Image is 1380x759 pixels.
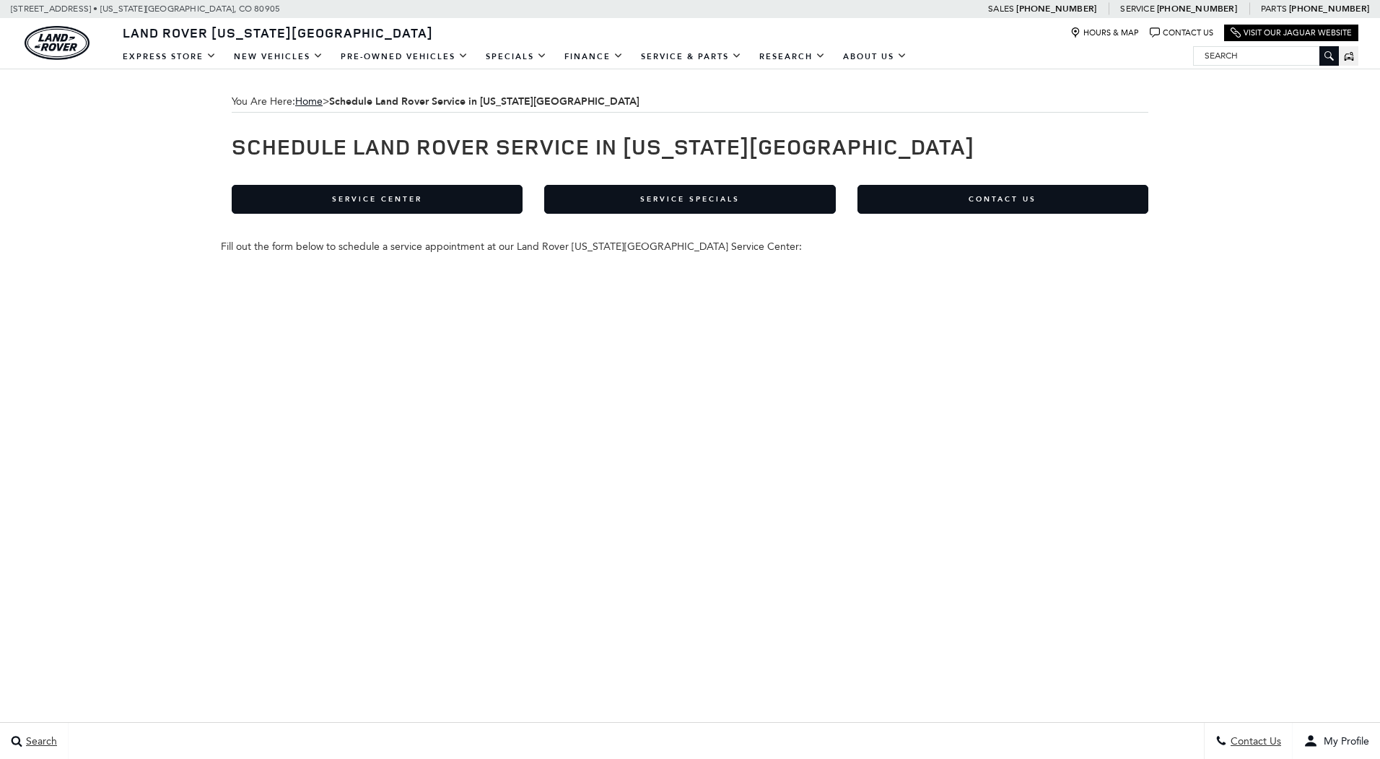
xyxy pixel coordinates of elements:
span: My Profile [1318,735,1369,747]
span: Service [1120,4,1154,14]
nav: Main Navigation [114,44,916,69]
a: Land Rover [US_STATE][GEOGRAPHIC_DATA] [114,24,442,41]
a: Service & Parts [632,44,751,69]
a: Specials [477,44,556,69]
a: land-rover [25,26,89,60]
span: Search [22,735,57,747]
strong: Schedule Land Rover Service in [US_STATE][GEOGRAPHIC_DATA] [329,95,639,108]
div: Breadcrumbs [232,91,1148,113]
span: > [295,95,639,108]
a: [PHONE_NUMBER] [1016,3,1096,14]
a: Finance [556,44,632,69]
a: About Us [834,44,916,69]
a: Research [751,44,834,69]
a: Service Specials [544,185,835,214]
span: Sales [988,4,1014,14]
a: Visit Our Jaguar Website [1231,27,1352,38]
a: [PHONE_NUMBER] [1157,3,1237,14]
button: Open user profile menu [1293,723,1380,759]
span: Parts [1261,4,1287,14]
img: Land Rover [25,26,89,60]
a: Service Center [232,185,523,214]
span: Land Rover [US_STATE][GEOGRAPHIC_DATA] [123,24,433,41]
a: Home [295,95,323,108]
a: Contact Us [857,185,1148,214]
span: You Are Here: [232,91,1148,113]
h1: Schedule Land Rover Service in [US_STATE][GEOGRAPHIC_DATA] [232,134,1148,158]
input: Search [1194,47,1338,64]
a: Contact Us [1150,27,1213,38]
a: Hours & Map [1070,27,1139,38]
span: Contact Us [1227,735,1281,747]
a: [STREET_ADDRESS] • [US_STATE][GEOGRAPHIC_DATA], CO 80905 [11,4,280,14]
div: Fill out the form below to schedule a service appointment at our Land Rover [US_STATE][GEOGRAPHIC... [221,240,1159,253]
a: EXPRESS STORE [114,44,225,69]
a: [PHONE_NUMBER] [1289,3,1369,14]
a: Pre-Owned Vehicles [332,44,477,69]
a: New Vehicles [225,44,332,69]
